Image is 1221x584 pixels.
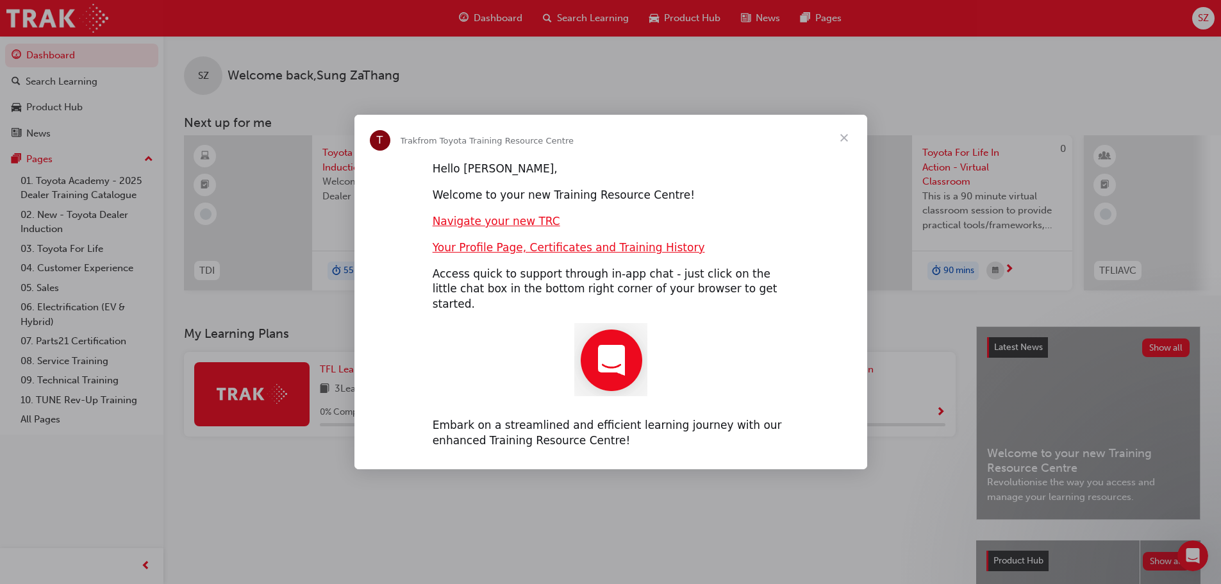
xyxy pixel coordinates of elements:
[433,162,789,177] div: Hello [PERSON_NAME],
[433,267,789,312] div: Access quick to support through in-app chat - just click on the little chat box in the bottom rig...
[370,130,390,151] div: Profile image for Trak
[433,241,705,254] a: Your Profile Page, Certificates and Training History
[433,215,560,228] a: Navigate your new TRC
[417,136,574,146] span: from Toyota Training Resource Centre
[433,418,789,449] div: Embark on a streamlined and efficient learning journey with our enhanced Training Resource Centre!
[433,188,789,203] div: Welcome to your new Training Resource Centre!
[401,136,418,146] span: Trak
[821,115,867,161] span: Close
